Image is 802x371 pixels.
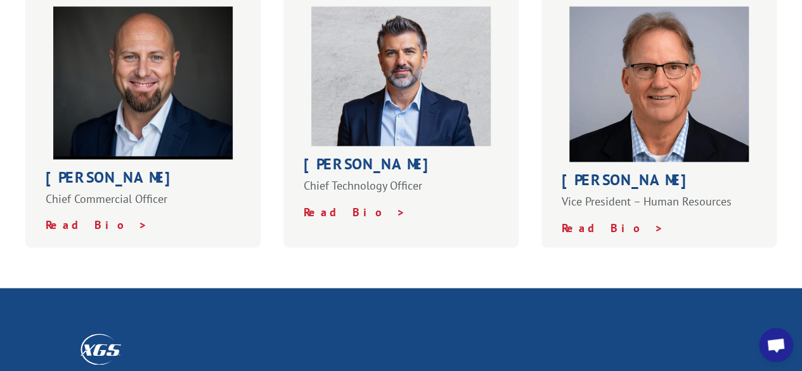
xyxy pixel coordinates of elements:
p: Chief Commercial Officer [46,192,241,218]
h1: [PERSON_NAME] [46,170,241,192]
a: Open chat [759,328,793,362]
img: XGS_Logos_ALL_2024_All_White [81,334,121,365]
a: Read Bio > [46,218,148,232]
img: kevin-holland-headshot-web [569,6,749,162]
a: Read Bio > [562,221,664,235]
h1: [PERSON_NAME] [304,157,499,178]
h1: [PERSON_NAME] [562,172,757,194]
img: dm-profile-website [311,6,491,146]
a: Read Bio > [304,205,406,219]
p: Chief Technology Officer [304,178,499,205]
p: Vice President – Human Resources [562,194,757,221]
img: placeholder-person [53,6,233,159]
